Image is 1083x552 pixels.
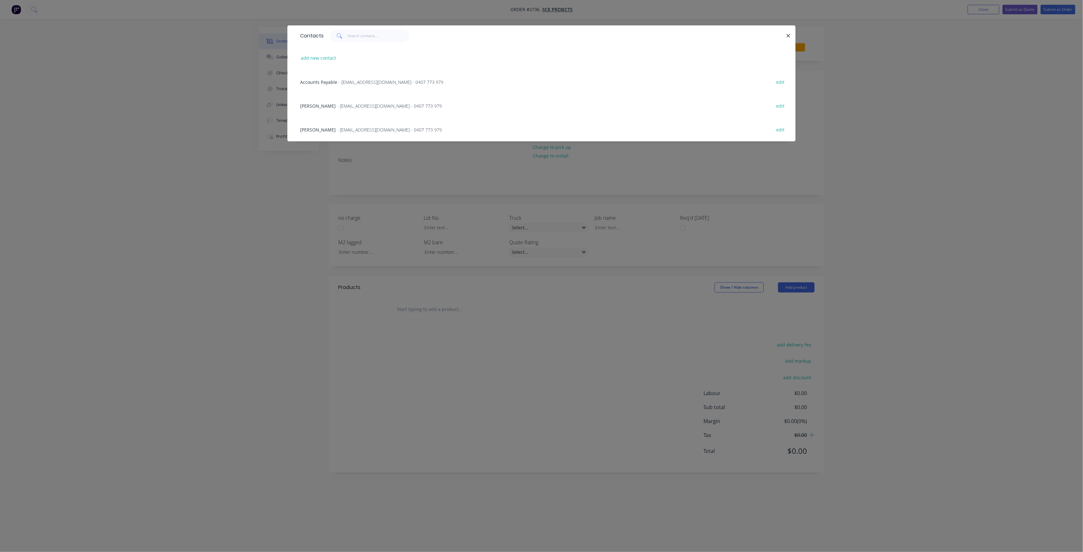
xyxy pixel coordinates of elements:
button: edit [773,101,788,110]
span: [PERSON_NAME] [300,103,336,109]
div: Contacts [297,26,324,46]
button: add new contact [298,54,340,62]
input: Search contacts... [348,30,410,42]
span: - [EMAIL_ADDRESS][DOMAIN_NAME] - 0407 773 979 [337,103,442,109]
button: edit [773,77,788,86]
span: - [EMAIL_ADDRESS][DOMAIN_NAME] - 0407 773 979 [339,79,443,85]
span: Accounts Payable [300,79,337,85]
span: - [EMAIL_ADDRESS][DOMAIN_NAME] - 0407 773 979 [337,127,442,133]
span: [PERSON_NAME] [300,127,336,133]
button: edit [773,125,788,134]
